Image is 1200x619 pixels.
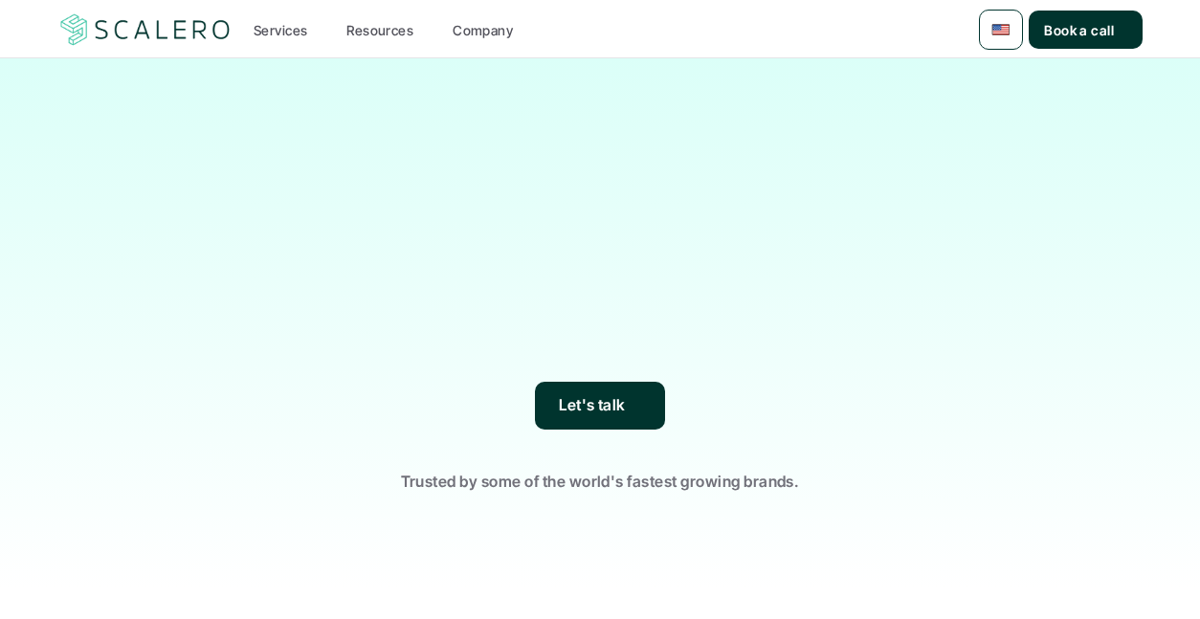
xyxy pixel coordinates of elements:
p: Company [453,20,513,40]
img: Scalero company logotype [57,11,233,48]
p: Services [254,20,307,40]
p: From strategy to execution, we bring deep expertise in top lifecycle marketing platforms—[DOMAIN_... [289,272,911,382]
p: Resources [346,20,413,40]
a: Let's talk [535,382,665,430]
p: Let's talk [559,393,626,418]
img: 🇺🇸 [991,20,1011,39]
a: Book a call [1029,11,1143,49]
h1: The premier lifecycle marketing studio✨ [265,124,935,262]
p: Book a call [1044,20,1114,40]
a: Scalero company logotype [57,12,233,47]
